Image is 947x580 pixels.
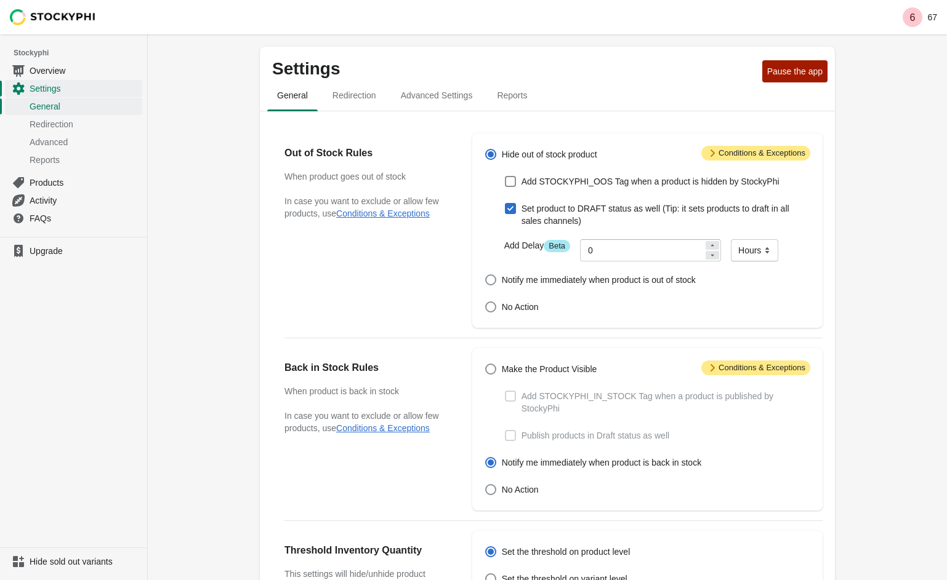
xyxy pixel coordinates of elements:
span: Activity [30,194,140,207]
a: Hide sold out variants [5,553,142,570]
a: Upgrade [5,242,142,260]
span: FAQs [30,212,140,224]
span: Upgrade [30,245,140,257]
span: General [267,84,318,106]
a: Overview [5,62,142,79]
img: Stockyphi [10,9,96,25]
span: Overview [30,65,140,77]
span: Redirection [323,84,386,106]
span: Reports [30,154,140,166]
button: Advanced settings [389,79,485,111]
h3: When product is back in stock [284,385,448,397]
span: Products [30,177,140,189]
button: general [265,79,320,111]
span: Avatar with initials 6 [903,7,922,27]
span: Redirection [30,118,140,130]
button: reports [485,79,539,111]
a: Products [5,173,142,191]
p: In case you want to exclude or allow few products, use [284,410,448,434]
span: Set the threshold on product level [502,546,631,558]
p: In case you want to exclude or allow few products, use [284,195,448,220]
a: Activity [5,191,142,209]
span: Notify me immediately when product is back in stock [502,456,701,469]
span: Hide out of stock product [502,148,597,161]
span: Set product to DRAFT status as well (Tip: it sets products to draft in all sales channels) [522,202,810,227]
span: Advanced [30,136,140,148]
span: Reports [487,84,537,106]
a: FAQs [5,209,142,227]
a: Reports [5,151,142,169]
a: General [5,97,142,115]
button: redirection [320,79,389,111]
span: Make the Product Visible [502,363,597,375]
p: 67 [927,12,937,22]
h2: Back in Stock Rules [284,360,448,375]
span: Conditions & Exceptions [701,146,810,161]
span: Hide sold out variants [30,555,140,568]
span: Add STOCKYPHI_OOS Tag when a product is hidden by StockyPhi [522,175,780,188]
label: Add Delay [504,239,570,252]
h2: Threshold Inventory Quantity [284,543,448,558]
span: Publish products in Draft status as well [522,429,669,442]
button: Avatar with initials 667 [898,5,942,30]
button: Conditions & Exceptions [336,209,430,218]
span: General [30,100,140,113]
h2: Out of Stock Rules [284,146,448,161]
button: Pause the app [762,60,828,82]
span: Pause the app [767,66,823,76]
span: Notify me immediately when product is out of stock [502,274,696,286]
a: Settings [5,79,142,97]
span: No Action [502,483,539,496]
span: Advanced Settings [391,84,483,106]
a: Advanced [5,133,142,151]
span: Beta [544,240,570,252]
span: No Action [502,301,539,313]
span: Add STOCKYPHI_IN_STOCK Tag when a product is published by StockyPhi [522,390,810,415]
p: Settings [272,59,757,79]
h3: When product goes out of stock [284,170,448,183]
span: Stockyphi [14,47,147,59]
a: Redirection [5,115,142,133]
span: Conditions & Exceptions [701,360,810,375]
span: Settings [30,82,140,95]
text: 6 [910,12,916,23]
button: Conditions & Exceptions [336,423,430,433]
